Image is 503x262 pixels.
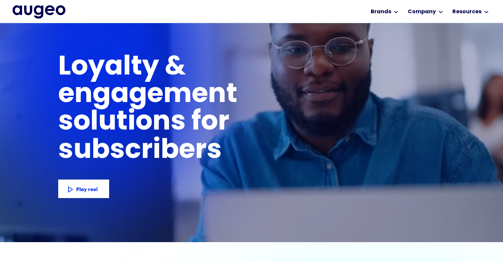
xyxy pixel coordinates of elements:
a: home [13,5,65,19]
div: Brands [371,8,391,16]
div: Resources [452,8,482,16]
a: Play reel [58,180,109,198]
h1: subscribers [58,137,222,165]
div: Company [408,8,436,16]
h1: Loyalty & engagement solutions for [58,54,344,136]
